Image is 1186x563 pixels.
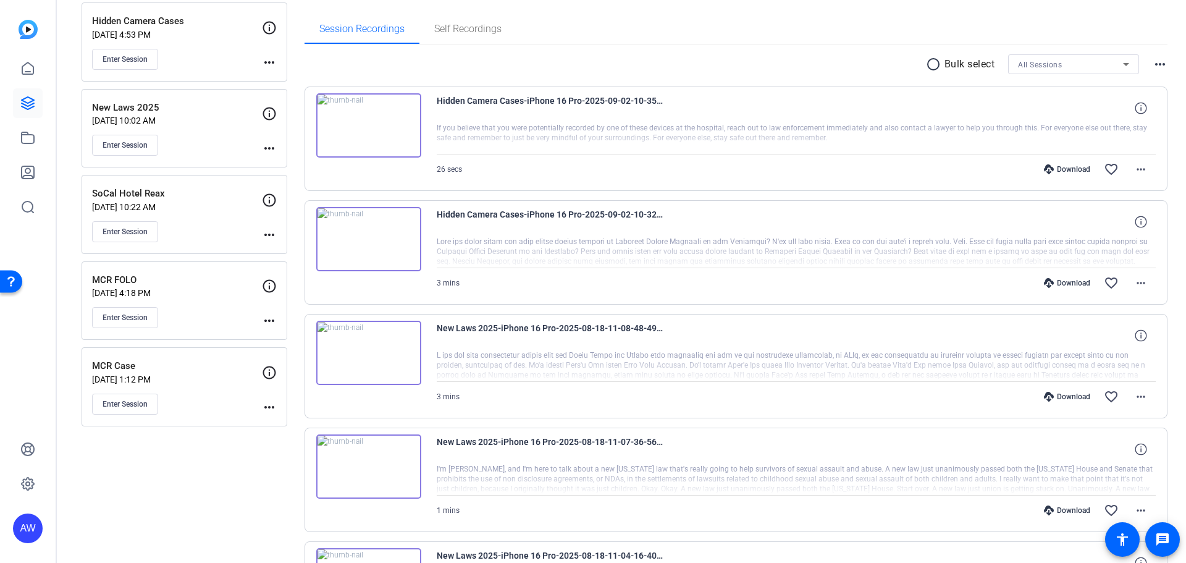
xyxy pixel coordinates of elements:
[1104,162,1119,177] mat-icon: favorite_border
[437,93,665,123] span: Hidden Camera Cases-iPhone 16 Pro-2025-09-02-10-35-30-667-0
[103,313,148,323] span: Enter Session
[103,399,148,409] span: Enter Session
[316,321,421,385] img: thumb-nail
[103,227,148,237] span: Enter Session
[437,165,462,174] span: 26 secs
[1133,276,1148,290] mat-icon: more_horiz
[92,307,158,328] button: Enter Session
[92,49,158,70] button: Enter Session
[944,57,995,72] p: Bulk select
[1018,61,1062,69] span: All Sessions
[92,135,158,156] button: Enter Session
[92,30,262,40] p: [DATE] 4:53 PM
[1104,503,1119,518] mat-icon: favorite_border
[437,392,460,401] span: 3 mins
[92,394,158,415] button: Enter Session
[92,116,262,125] p: [DATE] 10:02 AM
[92,359,262,373] p: MCR Case
[13,514,43,543] div: AW
[262,313,277,328] mat-icon: more_horiz
[926,57,944,72] mat-icon: radio_button_unchecked
[437,321,665,350] span: New Laws 2025-iPhone 16 Pro-2025-08-18-11-08-48-494-0
[92,101,262,115] p: New Laws 2025
[1104,389,1119,404] mat-icon: favorite_border
[437,207,665,237] span: Hidden Camera Cases-iPhone 16 Pro-2025-09-02-10-32-05-005-0
[262,55,277,70] mat-icon: more_horiz
[103,54,148,64] span: Enter Session
[1038,506,1096,515] div: Download
[1038,278,1096,288] div: Download
[1133,162,1148,177] mat-icon: more_horiz
[92,273,262,287] p: MCR FOLO
[434,24,502,34] span: Self Recordings
[19,20,38,39] img: blue-gradient.svg
[262,400,277,415] mat-icon: more_horiz
[437,434,665,464] span: New Laws 2025-iPhone 16 Pro-2025-08-18-11-07-36-564-0
[1038,164,1096,174] div: Download
[1104,276,1119,290] mat-icon: favorite_border
[262,227,277,242] mat-icon: more_horiz
[92,202,262,212] p: [DATE] 10:22 AM
[262,141,277,156] mat-icon: more_horiz
[1155,532,1170,547] mat-icon: message
[1133,503,1148,518] mat-icon: more_horiz
[319,24,405,34] span: Session Recordings
[1153,57,1167,72] mat-icon: more_horiz
[316,207,421,271] img: thumb-nail
[1115,532,1130,547] mat-icon: accessibility
[316,93,421,158] img: thumb-nail
[1038,392,1096,402] div: Download
[92,375,262,384] p: [DATE] 1:12 PM
[1133,389,1148,404] mat-icon: more_horiz
[92,187,262,201] p: SoCal Hotel Reax
[92,221,158,242] button: Enter Session
[316,434,421,499] img: thumb-nail
[437,279,460,287] span: 3 mins
[437,506,460,515] span: 1 mins
[92,14,262,28] p: Hidden Camera Cases
[92,288,262,298] p: [DATE] 4:18 PM
[103,140,148,150] span: Enter Session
